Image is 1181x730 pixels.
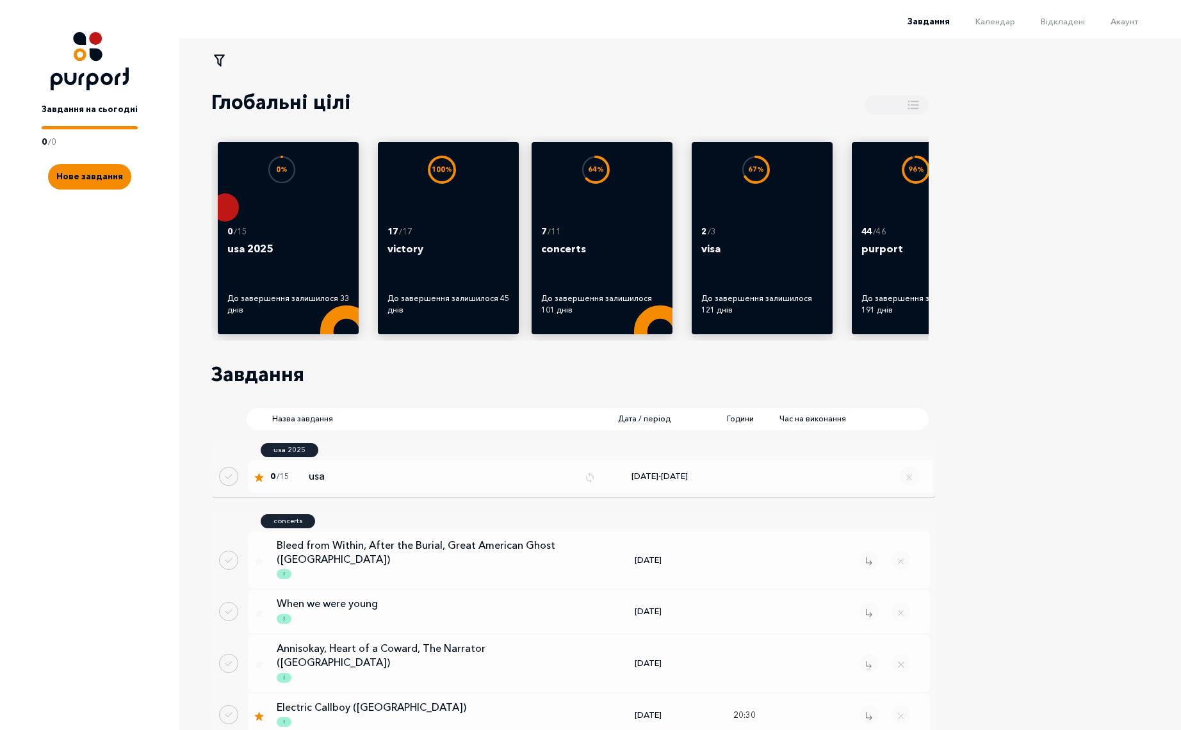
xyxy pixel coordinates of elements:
[541,293,663,316] div: До завершення залишилося 101 днів
[541,241,663,273] p: concerts
[584,709,712,722] div: [DATE]
[1015,16,1085,26] a: Відкладені
[618,413,682,425] span: Дата / період
[701,225,706,238] p: 2
[51,136,56,149] p: 0
[541,225,546,238] p: 7
[387,293,509,316] div: До завершення залишилося 45 днів
[701,241,823,273] p: visa
[48,164,131,190] button: Create new task
[859,705,879,724] button: Remove task
[261,514,315,528] a: concerts
[387,225,398,238] p: 17
[584,657,712,670] div: [DATE]
[584,605,712,618] div: [DATE]
[748,165,764,174] text: 67 %
[283,570,285,579] p: !
[584,472,596,483] img: Repeat icon
[861,225,872,238] p: 44
[873,225,886,238] p: / 46
[596,470,724,483] div: [DATE] - [DATE]
[42,136,47,149] p: 0
[727,413,754,425] span: Години
[908,165,924,174] text: 96 %
[277,700,565,714] p: Electric Callboy ([GEOGRAPHIC_DATA])
[708,225,716,238] p: / 3
[227,225,232,238] p: 0
[950,16,1015,26] a: Календар
[584,554,712,567] div: [DATE]
[892,654,911,673] button: Close popup
[701,152,823,323] a: 67%2 /3visaДо завершення залишилося 121 днів
[309,469,574,484] p: usa
[865,95,929,115] button: Show all goals
[48,136,51,149] p: /
[42,103,138,116] p: Завдання на сьогодні
[302,469,596,484] a: usaRepeat icon
[56,171,123,181] span: Нове завдання
[399,225,412,238] p: / 17
[227,152,349,323] a: 0%0 /15usa 2025До завершення залишилося 33 днів
[548,225,561,238] p: / 11
[219,467,238,486] button: Done regular task
[219,705,238,724] button: Done task
[908,16,950,26] span: Завдання
[261,443,318,457] a: usa 2025
[283,615,285,624] p: !
[264,641,584,686] a: Annisokay, Heart of a Coward, The Narrator ([GEOGRAPHIC_DATA])!
[701,293,823,316] div: До завершення залишилося 121 днів
[541,152,663,323] a: 64%7 /11concertsДо завершення залишилося 101 днів
[387,241,509,273] p: victory
[264,700,584,730] a: Electric Callboy ([GEOGRAPHIC_DATA])!
[859,654,879,673] button: Remove task
[432,165,452,174] text: 100 %
[1041,16,1085,26] span: Відкладені
[712,709,776,722] div: 20:30
[219,551,238,570] button: Done task
[264,538,584,583] a: Bleed from Within, After the Burial, Great American Ghost ([GEOGRAPHIC_DATA])!
[270,471,275,482] span: 0
[859,551,879,570] button: Remove task
[277,538,565,567] p: Bleed from Within, After the Burial, Great American Ghost ([GEOGRAPHIC_DATA])
[882,16,950,26] a: Завдання
[859,602,879,621] button: Remove task
[234,225,247,238] p: / 15
[1111,16,1138,26] span: Акаунт
[219,602,238,621] button: Done task
[283,674,285,683] p: !
[588,165,604,174] text: 64 %
[219,654,238,673] button: Done task
[387,152,509,323] a: 100%17 /17victoryДо завершення залишилося 45 днів
[273,444,305,455] p: usa 2025
[48,148,131,190] a: Create new task
[277,596,565,610] p: When we were young
[892,551,911,570] button: Close popup
[900,467,919,486] button: Remove regular task
[861,241,983,273] p: purport
[211,360,304,389] p: Завдання
[277,471,289,482] span: / 15
[264,596,584,626] a: When we were young!
[227,293,349,316] div: До завершення залишилося 33 днів
[1085,16,1138,26] a: Акаунт
[861,293,983,316] div: До завершення залишилося 191 днів
[277,641,565,670] p: Annisokay, Heart of a Coward, The Narrator ([GEOGRAPHIC_DATA])
[211,88,351,117] p: Глобальні цілі
[975,16,1015,26] span: Календар
[892,602,911,621] button: Close popup
[51,32,129,90] img: Logo icon
[779,413,846,425] span: Час на виконання
[227,241,349,273] p: usa 2025
[861,152,983,323] a: 96%44 /46purportДо завершення залишилося 191 днів
[272,413,580,425] span: Назва завдання
[283,718,285,727] p: !
[276,165,288,174] text: 0 %
[892,705,911,724] button: Close popup
[42,90,138,148] a: Завдання на сьогодні0/0
[273,515,302,526] p: concerts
